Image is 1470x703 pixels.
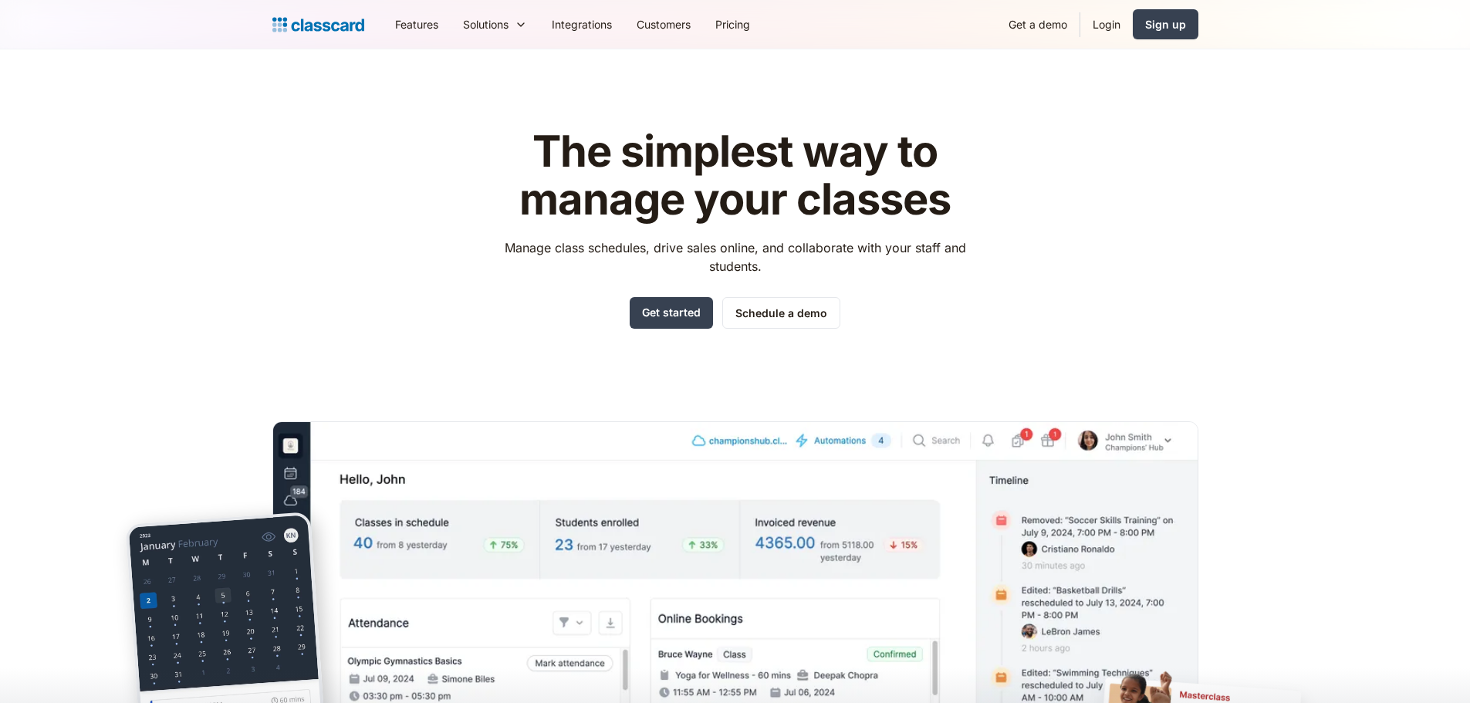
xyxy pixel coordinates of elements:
h1: The simplest way to manage your classes [490,128,980,223]
a: home [272,14,364,35]
a: Features [383,7,451,42]
a: Integrations [539,7,624,42]
a: Login [1080,7,1133,42]
div: Solutions [463,16,509,32]
a: Get started [630,297,713,329]
a: Get a demo [996,7,1080,42]
p: Manage class schedules, drive sales online, and collaborate with your staff and students. [490,238,980,275]
a: Customers [624,7,703,42]
div: Sign up [1145,16,1186,32]
a: Sign up [1133,9,1198,39]
a: Schedule a demo [722,297,840,329]
div: Solutions [451,7,539,42]
a: Pricing [703,7,762,42]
